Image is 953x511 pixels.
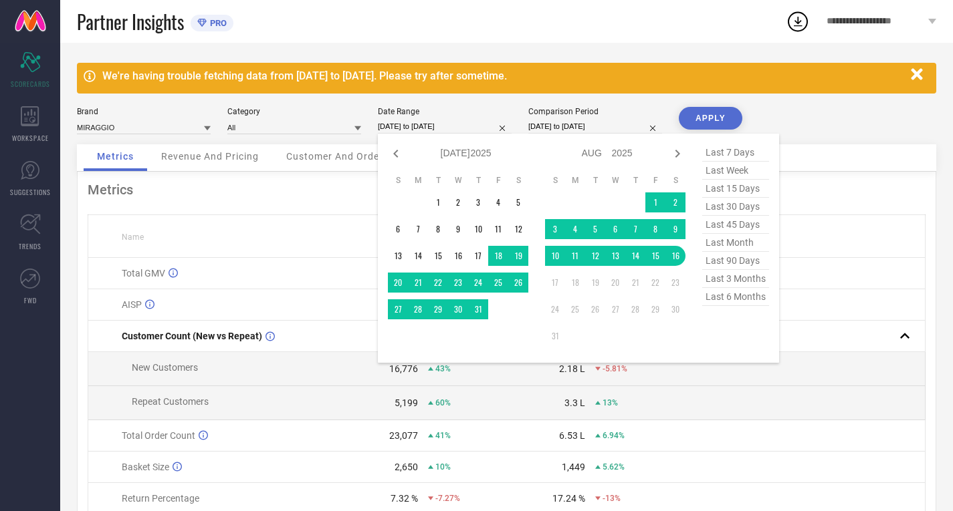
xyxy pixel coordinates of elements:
[565,219,585,239] td: Mon Aug 04 2025
[665,299,685,319] td: Sat Aug 30 2025
[88,182,926,198] div: Metrics
[122,331,262,341] span: Customer Count (New vs Repeat)
[645,219,665,239] td: Fri Aug 08 2025
[391,493,418,504] div: 7.32 %
[702,180,769,198] span: last 15 days
[428,219,448,239] td: Tue Jul 08 2025
[605,219,625,239] td: Wed Aug 06 2025
[702,162,769,180] span: last week
[97,151,134,162] span: Metrics
[702,198,769,216] span: last 30 days
[448,219,468,239] td: Wed Jul 09 2025
[227,107,361,116] div: Category
[585,175,605,186] th: Tuesday
[428,175,448,186] th: Tuesday
[388,146,404,162] div: Previous month
[488,246,508,266] td: Fri Jul 18 2025
[389,430,418,441] div: 23,077
[428,192,448,212] td: Tue Jul 01 2025
[468,219,488,239] td: Thu Jul 10 2025
[545,246,565,266] td: Sun Aug 10 2025
[488,219,508,239] td: Fri Jul 11 2025
[10,187,51,197] span: SUGGESTIONS
[428,273,448,293] td: Tue Jul 22 2025
[665,192,685,212] td: Sat Aug 02 2025
[605,246,625,266] td: Wed Aug 13 2025
[435,462,451,472] span: 10%
[528,107,662,116] div: Comparison Period
[161,151,259,162] span: Revenue And Pricing
[565,175,585,186] th: Monday
[625,273,645,293] td: Thu Aug 21 2025
[605,175,625,186] th: Wednesday
[508,192,528,212] td: Sat Jul 05 2025
[24,295,37,305] span: FWD
[564,397,585,408] div: 3.3 L
[625,246,645,266] td: Thu Aug 14 2025
[645,273,665,293] td: Fri Aug 22 2025
[488,192,508,212] td: Fri Jul 04 2025
[408,299,428,319] td: Mon Jul 28 2025
[565,246,585,266] td: Mon Aug 11 2025
[625,175,645,186] th: Thursday
[448,175,468,186] th: Wednesday
[565,273,585,293] td: Mon Aug 18 2025
[468,192,488,212] td: Thu Jul 03 2025
[448,273,468,293] td: Wed Jul 23 2025
[448,192,468,212] td: Wed Jul 02 2025
[388,273,408,293] td: Sun Jul 20 2025
[645,175,665,186] th: Friday
[408,175,428,186] th: Monday
[378,120,512,134] input: Select date range
[625,219,645,239] td: Thu Aug 07 2025
[702,234,769,252] span: last month
[468,299,488,319] td: Thu Jul 31 2025
[702,216,769,234] span: last 45 days
[286,151,389,162] span: Customer And Orders
[435,364,451,373] span: 43%
[603,364,627,373] span: -5.81%
[132,396,209,407] span: Repeat Customers
[395,397,418,408] div: 5,199
[428,299,448,319] td: Tue Jul 29 2025
[565,299,585,319] td: Mon Aug 25 2025
[645,299,665,319] td: Fri Aug 29 2025
[77,8,184,35] span: Partner Insights
[603,494,621,503] span: -13%
[408,219,428,239] td: Mon Jul 07 2025
[665,246,685,266] td: Sat Aug 16 2025
[122,268,165,279] span: Total GMV
[19,241,41,251] span: TRENDS
[395,462,418,472] div: 2,650
[645,246,665,266] td: Fri Aug 15 2025
[12,133,49,143] span: WORKSPACE
[545,175,565,186] th: Sunday
[102,69,904,82] div: We're having trouble fetching data from [DATE] to [DATE]. Please try after sometime.
[132,362,198,373] span: New Customers
[122,493,199,504] span: Return Percentage
[435,398,451,407] span: 60%
[585,246,605,266] td: Tue Aug 12 2025
[435,494,460,503] span: -7.27%
[435,431,451,440] span: 41%
[665,175,685,186] th: Saturday
[545,219,565,239] td: Sun Aug 03 2025
[122,232,144,242] span: Name
[545,273,565,293] td: Sun Aug 17 2025
[645,192,665,212] td: Fri Aug 01 2025
[559,363,585,374] div: 2.18 L
[702,252,769,270] span: last 90 days
[388,246,408,266] td: Sun Jul 13 2025
[468,175,488,186] th: Thursday
[77,107,211,116] div: Brand
[388,175,408,186] th: Sunday
[428,246,448,266] td: Tue Jul 15 2025
[625,299,645,319] td: Thu Aug 28 2025
[11,79,50,89] span: SCORECARDS
[508,219,528,239] td: Sat Jul 12 2025
[603,462,625,472] span: 5.62%
[122,430,195,441] span: Total Order Count
[508,273,528,293] td: Sat Jul 26 2025
[545,299,565,319] td: Sun Aug 24 2025
[605,299,625,319] td: Wed Aug 27 2025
